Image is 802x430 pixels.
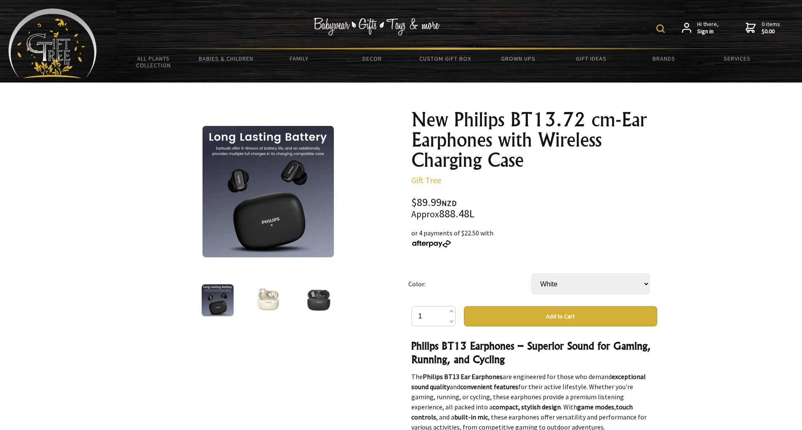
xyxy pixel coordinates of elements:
[493,403,561,411] strong: compact, stylish design
[8,8,97,78] img: Babyware - Gifts - Toys and more...
[411,240,452,248] img: Afterpay
[442,198,457,208] span: NZD
[697,28,719,35] strong: Sign in
[336,50,408,67] a: Decor
[577,403,614,411] strong: game modes
[656,24,665,33] img: product search
[746,21,780,35] a: 0 items$0.00
[411,110,657,170] h1: New Philips BT13.72 cm-Ear Earphones with Wireless Charging Case
[701,50,773,67] a: Services
[190,50,263,67] a: Babies & Children
[411,228,657,248] div: or 4 payments of $22.50 with
[628,50,701,67] a: Brands
[411,403,633,421] strong: touch controls
[482,50,554,67] a: Grown Ups
[408,262,531,306] td: Color:
[409,50,482,67] a: Custom Gift Box
[252,284,284,316] img: New Philips BT13.72 cm-Ear Earphones with Wireless Charging Case
[411,339,651,366] strong: Philips BT13 Earphones – Superior Sound for Gaming, Running, and Cycling
[202,126,334,257] img: New Philips BT13.72 cm-Ear Earphones with Wireless Charging Case
[464,306,657,326] button: Add to Cart
[411,208,439,220] small: Approx
[454,413,488,421] strong: built-in mic
[314,18,440,35] img: Babywear - Gifts - Toys & more
[202,284,234,316] img: New Philips BT13.72 cm-Ear Earphones with Wireless Charging Case
[762,28,780,35] strong: $0.00
[682,21,719,35] a: Hi there,Sign in
[423,372,503,381] strong: Philips BT13 Ear Earphones
[762,20,780,35] span: 0 items
[411,372,646,391] strong: exceptional sound quality
[411,197,657,219] div: $89.99 888.48L
[263,50,336,67] a: Family
[411,175,441,185] a: Gift Tree
[303,284,335,316] img: New Philips BT13.72 cm-Ear Earphones with Wireless Charging Case
[117,50,190,74] a: All Plants Collection
[697,21,719,35] span: Hi there,
[554,50,627,67] a: Gift Ideas
[460,382,518,391] strong: convenient features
